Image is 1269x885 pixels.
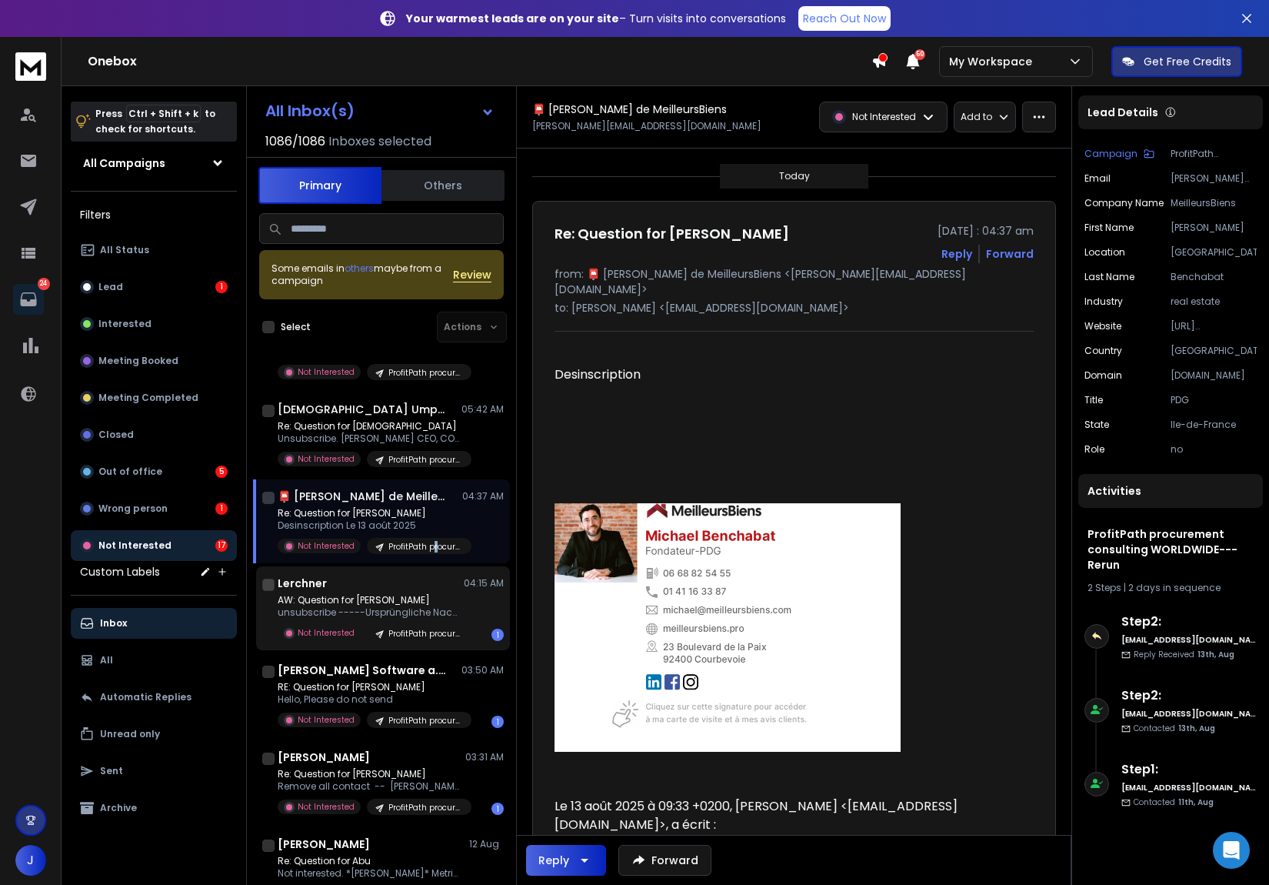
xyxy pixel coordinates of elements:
p: Sent [100,765,123,777]
p: Email [1084,172,1111,185]
p: First Name [1084,222,1134,234]
p: 04:37 AM [462,490,504,503]
button: All Inbox(s) [253,95,507,126]
p: Not Interested [298,453,355,465]
p: [PERSON_NAME] [1171,222,1257,234]
button: Out of office5 [71,456,237,487]
p: [DOMAIN_NAME] [1171,369,1257,382]
button: Reply [941,246,972,262]
div: 1 [215,503,228,515]
div: 1 [491,629,504,641]
h1: 📮 [PERSON_NAME] de MeilleursBiens [278,489,447,504]
p: unsubscribe -----Ursprüngliche Nachricht----- Von: [PERSON_NAME] [278,606,462,619]
p: My Workspace [949,54,1038,69]
p: industry [1084,296,1123,308]
h3: Custom Labels [80,564,160,579]
p: no [1171,443,1257,456]
p: All [100,654,113,666]
h1: All Inbox(s) [265,103,355,119]
p: ProfitPath procurement consulting WORLDWIDE---Rerun [388,454,462,466]
p: Hello, Please do not send [278,693,462,706]
h1: Re: Question for [PERSON_NAME] [555,223,789,245]
p: Unsubscribe. [PERSON_NAME] CEO, CODIUM [278,432,462,445]
p: to: [PERSON_NAME] <[EMAIL_ADDRESS][DOMAIN_NAME]> [555,300,1034,316]
p: [PERSON_NAME][EMAIL_ADDRESS][DOMAIN_NAME] [532,120,761,132]
span: Ctrl + Shift + k [126,105,201,122]
button: Not Interested17 [71,530,237,561]
strong: Your warmest leads are on your site [406,11,619,26]
div: Reply [538,853,569,868]
p: RE: Question for [PERSON_NAME] [278,681,462,693]
h6: Step 1 : [1121,760,1256,779]
label: Select [281,321,311,333]
img: a3f390d88e4c41f2747bfa2f1b5f87db.png [555,503,901,752]
p: Country [1084,345,1122,357]
p: Campaign [1084,148,1137,160]
p: Out of office [98,466,162,478]
p: Unread only [100,728,160,740]
p: website [1084,320,1121,332]
p: Automatic Replies [100,691,192,703]
p: Remove all contact -- [PERSON_NAME] | CEO GEOMIQ [278,780,462,793]
img: logo [15,52,46,81]
p: Benchabat [1171,271,1257,283]
p: Archive [100,802,137,814]
div: 1 [491,716,504,728]
p: All Status [100,244,149,256]
div: | [1087,582,1254,594]
button: Reply [526,845,606,876]
p: domain [1084,369,1122,382]
h6: Step 2 : [1121,686,1256,705]
p: Contacted [1134,796,1214,808]
button: Automatic Replies [71,682,237,713]
p: Reach Out Now [803,11,886,26]
p: location [1084,246,1125,259]
div: Desinscription [555,366,1004,384]
p: Lead Details [1087,105,1158,120]
h1: [PERSON_NAME] [278,750,370,765]
p: Last Name [1084,271,1134,283]
button: Interested [71,309,237,339]
button: Sent [71,756,237,786]
p: AW: Question for [PERSON_NAME] [278,594,462,606]
p: Get Free Credits [1144,54,1231,69]
p: 03:31 AM [465,751,504,763]
h3: Filters [71,204,237,225]
p: Inbox [100,617,127,630]
p: ProfitPath procurement consulting WORLDWIDE---Rerun [388,628,462,640]
div: 17 [215,539,228,552]
button: Get Free Credits [1111,46,1242,77]
p: title [1084,394,1103,406]
p: Not Interested [98,539,172,552]
p: [GEOGRAPHIC_DATA] [1171,345,1257,357]
a: 24 [13,284,44,315]
button: Others [381,169,505,202]
p: ProfitPath procurement consulting WORLDWIDE---Rerun [388,802,462,813]
p: 05:42 AM [461,403,504,416]
p: Meeting Booked [98,355,178,367]
h1: Lerchner [278,576,327,591]
p: 03:50 AM [461,664,504,676]
button: Forward [618,845,711,876]
span: 2 Steps [1087,581,1121,594]
h6: [EMAIL_ADDRESS][DOMAIN_NAME] [1121,634,1256,646]
p: Closed [98,429,134,441]
span: 2 days in sequence [1128,581,1221,594]
p: Add to [961,111,992,123]
button: J [15,845,46,876]
span: 1086 / 1086 [265,132,325,151]
p: Desinscription Le 13 août 2025 [278,519,462,532]
p: – Turn visits into conversations [406,11,786,26]
div: 1 [215,281,228,293]
h6: Step 2 : [1121,613,1256,631]
p: Lead [98,281,123,293]
p: ProfitPath procurement consulting WORLDWIDE---Rerun [388,367,462,379]
span: others [345,262,374,275]
div: 1 [491,803,504,815]
p: Reply Received [1134,649,1234,660]
h6: [EMAIL_ADDRESS][DOMAIN_NAME] [1121,708,1256,720]
p: ProfitPath procurement consulting WORLDWIDE---Rerun [388,715,462,726]
span: 11th, Aug [1178,796,1214,808]
h1: Onebox [88,52,871,71]
p: [GEOGRAPHIC_DATA] [1171,246,1257,259]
